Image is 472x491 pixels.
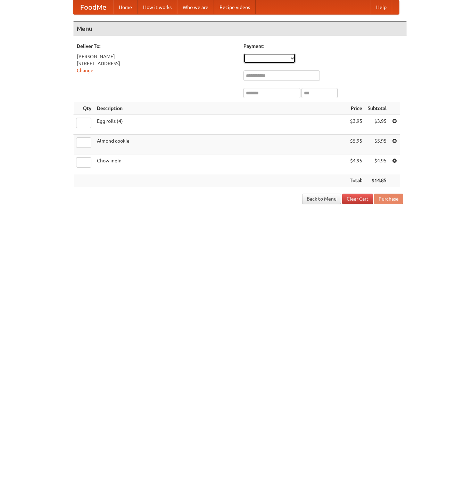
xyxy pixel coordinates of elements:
div: [PERSON_NAME] [77,53,237,60]
td: Egg rolls (4) [94,115,347,135]
h5: Deliver To: [77,43,237,50]
td: Almond cookie [94,135,347,154]
td: $5.95 [347,135,365,154]
h4: Menu [73,22,407,36]
a: How it works [138,0,177,14]
td: $5.95 [365,135,389,154]
a: Recipe videos [214,0,256,14]
button: Purchase [374,194,403,204]
th: Subtotal [365,102,389,115]
td: $4.95 [347,154,365,174]
a: Help [371,0,392,14]
a: Back to Menu [302,194,341,204]
a: Home [113,0,138,14]
th: $14.85 [365,174,389,187]
th: Price [347,102,365,115]
th: Qty [73,102,94,115]
td: $4.95 [365,154,389,174]
td: Chow mein [94,154,347,174]
div: [STREET_ADDRESS] [77,60,237,67]
th: Description [94,102,347,115]
a: FoodMe [73,0,113,14]
h5: Payment: [243,43,403,50]
td: $3.95 [365,115,389,135]
a: Change [77,68,93,73]
td: $3.95 [347,115,365,135]
a: Clear Cart [342,194,373,204]
th: Total: [347,174,365,187]
a: Who we are [177,0,214,14]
